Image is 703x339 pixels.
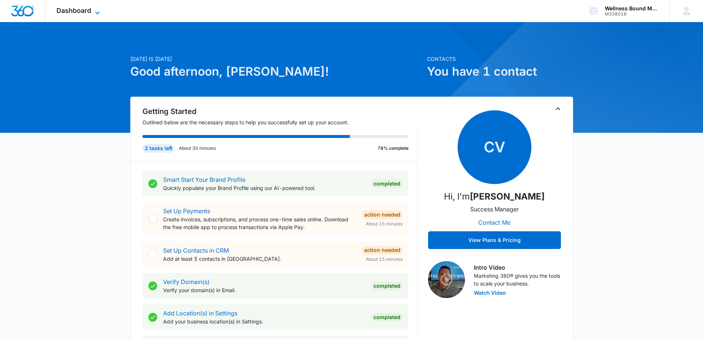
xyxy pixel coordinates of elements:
p: Marketing 360® gives you the tools to scale your business. [474,272,561,287]
p: Outlined below are the necessary steps to help you successfully set up your account. [142,118,418,126]
p: Add at least 5 contacts in [GEOGRAPHIC_DATA]. [163,255,356,263]
h3: Intro Video [474,263,561,272]
span: About 15 minutes [366,256,403,263]
a: Verify Domain(s) [163,278,210,286]
p: Verify your domain(s) in Email. [163,286,365,294]
h1: You have 1 contact [427,63,573,80]
div: Completed [371,281,403,290]
p: 78% complete [378,145,409,152]
p: [DATE] is [DATE] [130,55,423,63]
p: Contacts [427,55,573,63]
span: About 15 minutes [366,221,403,227]
button: Watch Video [474,290,506,295]
div: Action Needed [362,210,403,219]
a: Set Up Contacts in CRM [163,247,229,254]
div: account id [605,11,659,17]
a: Add Location(s) in Settings [163,309,237,317]
strong: [PERSON_NAME] [470,191,545,202]
div: Action Needed [362,246,403,255]
span: Dashboard [56,7,91,14]
button: View Plans & Pricing [428,231,561,249]
p: Hi, I'm [444,190,545,203]
p: About 30 minutes [179,145,216,152]
h1: Good afternoon, [PERSON_NAME]! [130,63,423,80]
button: Toggle Collapse [554,104,562,113]
a: Smart Start Your Brand Profile [163,176,245,183]
a: Set Up Payments [163,207,210,215]
p: Add your business location(s) in Settings. [163,318,365,325]
button: Contact Me [471,214,518,231]
p: Success Manager [470,205,519,214]
h2: Getting Started [142,106,418,117]
span: Cv [458,110,531,184]
div: Completed [371,179,403,188]
img: Intro Video [428,261,465,298]
div: 2 tasks left [142,144,175,153]
div: Completed [371,313,403,322]
p: Quickly populate your Brand Profile using our AI-powered tool. [163,184,365,192]
div: account name [605,6,659,11]
p: Create invoices, subscriptions, and process one-time sales online. Download the free mobile app t... [163,215,356,231]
